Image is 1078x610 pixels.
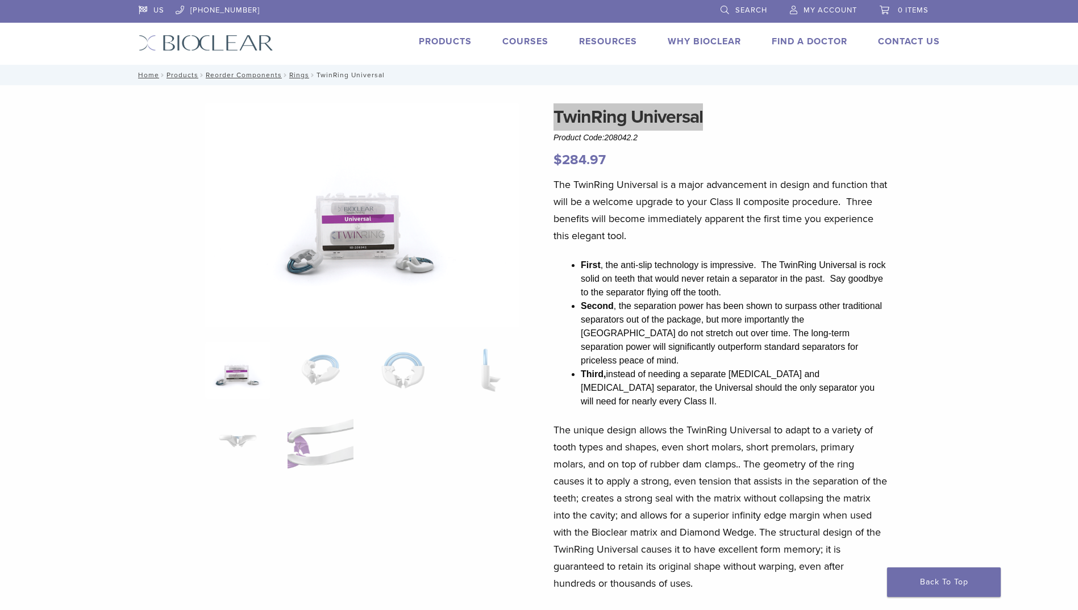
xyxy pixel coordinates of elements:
a: Reorder Components [206,71,282,79]
p: The unique design allows the TwinRing Universal to adapt to a variety of tooth types and shapes, ... [553,421,888,592]
span: / [159,72,167,78]
strong: First [581,260,601,270]
img: TwinRing Universal - Image 6 [288,413,353,470]
span: 208042.2 [605,133,638,142]
nav: TwinRing Universal [130,65,948,85]
li: instead of needing a separate [MEDICAL_DATA] and [MEDICAL_DATA] separator, the Universal should t... [581,367,888,408]
a: Contact Us [878,36,940,47]
a: Products [167,71,198,79]
span: 0 items [898,6,929,15]
a: Resources [579,36,637,47]
img: TwinRing Universal - Image 5 [205,413,270,470]
a: Home [135,71,159,79]
img: TwinRing Universal - Image 4 [453,342,518,399]
span: $ [553,152,562,168]
strong: Second [581,301,614,311]
a: Find A Doctor [772,36,847,47]
span: Search [735,6,767,15]
img: TwinRing Universal - Image 3 [371,342,436,399]
span: / [198,72,206,78]
a: Rings [289,71,309,79]
a: Back To Top [887,567,1001,597]
span: My Account [804,6,857,15]
img: 208042.2-324x324.png [205,342,270,399]
img: 208042.2 [205,103,519,327]
span: / [282,72,289,78]
img: TwinRing Universal - Image 2 [288,342,353,399]
strong: Third, [581,369,606,379]
a: Products [419,36,472,47]
h1: TwinRing Universal [553,103,888,131]
span: / [309,72,317,78]
li: , the separation power has been shown to surpass other traditional separators out of the package,... [581,299,888,367]
bdi: 284.97 [553,152,606,168]
a: Courses [502,36,548,47]
p: The TwinRing Universal is a major advancement in design and function that will be a welcome upgra... [553,176,888,244]
li: , the anti-slip technology is impressive. The TwinRing Universal is rock solid on teeth that woul... [581,258,888,299]
span: Product Code: [553,133,638,142]
a: Why Bioclear [668,36,741,47]
img: Bioclear [139,35,273,51]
